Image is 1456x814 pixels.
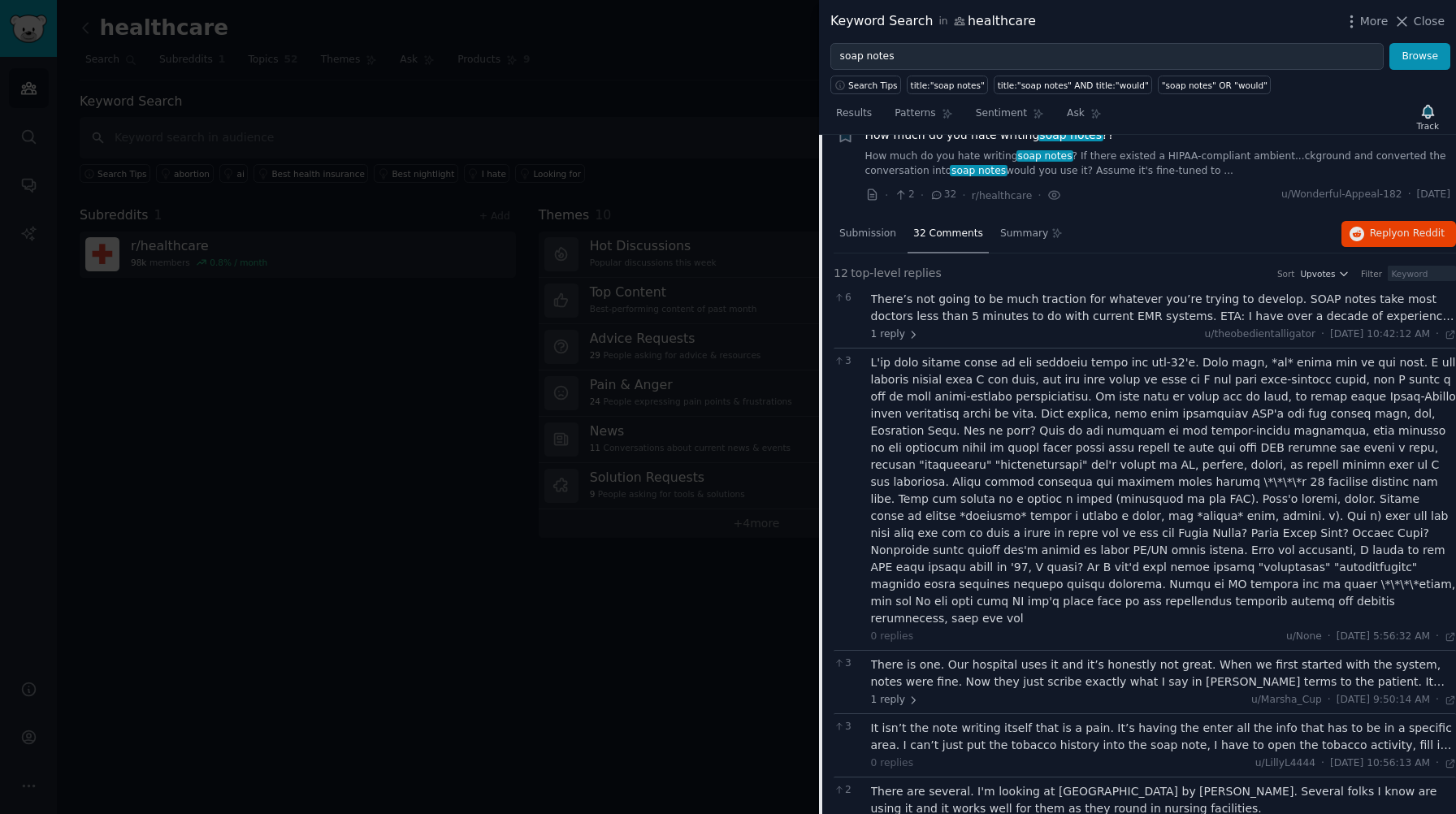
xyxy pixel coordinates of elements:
[834,354,862,369] span: 3
[848,80,898,91] span: Search Tips
[1393,13,1445,30] button: Close
[830,101,877,134] a: Results
[1038,128,1103,141] span: soap notes
[885,187,888,204] span: ·
[1408,188,1411,202] span: ·
[1061,101,1107,134] a: Ask
[1067,106,1085,121] span: Ask
[903,265,942,282] span: replies
[950,165,1007,176] span: soap notes
[1321,756,1324,771] span: ·
[1286,630,1322,642] span: u/None
[1158,76,1271,94] a: "soap notes" OR "would"
[962,187,965,204] span: ·
[1321,327,1324,342] span: ·
[1277,268,1295,279] div: Sort
[1337,630,1430,644] span: [DATE] 5:56:32 AM
[1360,13,1389,30] span: More
[871,693,920,708] span: 1 reply
[998,80,1149,91] div: title:"soap notes" AND title:"would"
[865,127,1114,144] span: How much do you hate writing ??
[929,188,956,202] span: 32
[1343,13,1389,30] button: More
[1300,268,1350,279] button: Upvotes
[836,106,872,121] span: Results
[1255,757,1315,769] span: u/LillyL4444
[1397,227,1445,239] span: on Reddit
[1417,120,1439,132] div: Track
[865,149,1451,178] a: How much do you hate writingsoap notes? If there existed a HIPAA-compliant ambient...ckground and...
[1341,221,1456,247] button: Replyon Reddit
[1389,43,1450,71] button: Browse
[1414,13,1445,30] span: Close
[1328,630,1331,644] span: ·
[1436,327,1439,342] span: ·
[1411,100,1445,134] button: Track
[834,265,848,282] span: 12
[970,101,1050,134] a: Sentiment
[1162,80,1267,91] div: "soap notes" OR "would"
[913,227,983,241] span: 32 Comments
[1436,756,1439,771] span: ·
[1038,187,1041,204] span: ·
[830,43,1384,71] input: Try a keyword related to your business
[895,106,935,121] span: Patterns
[976,106,1027,121] span: Sentiment
[1337,693,1430,708] span: [DATE] 9:50:14 AM
[1251,694,1322,705] span: u/Marsha_Cup
[1328,693,1331,708] span: ·
[865,127,1114,144] a: How much do you hate writingsoap notes??
[911,80,985,91] div: title:"soap notes"
[1205,328,1315,340] span: u/theobedientalligator
[834,656,862,671] span: 3
[830,76,901,94] button: Search Tips
[889,101,958,134] a: Patterns
[834,720,862,734] span: 3
[1000,227,1048,241] span: Summary
[1330,756,1430,771] span: [DATE] 10:56:13 AM
[907,76,988,94] a: title:"soap notes"
[851,265,900,282] span: top-level
[921,187,924,204] span: ·
[1436,630,1439,644] span: ·
[1417,188,1450,202] span: [DATE]
[1330,327,1430,342] span: [DATE] 10:42:12 AM
[1016,150,1074,162] span: soap notes
[972,190,1033,201] span: r/healthcare
[871,327,920,342] span: 1 reply
[834,783,862,798] span: 2
[1281,188,1402,202] span: u/Wonderful-Appeal-182
[1300,268,1335,279] span: Upvotes
[994,76,1152,94] a: title:"soap notes" AND title:"would"
[1370,227,1445,241] span: Reply
[1361,268,1382,279] div: Filter
[839,227,896,241] span: Submission
[834,291,862,305] span: 6
[1388,266,1456,282] input: Keyword
[894,188,914,202] span: 2
[830,11,1036,32] div: Keyword Search healthcare
[1436,693,1439,708] span: ·
[938,15,947,29] span: in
